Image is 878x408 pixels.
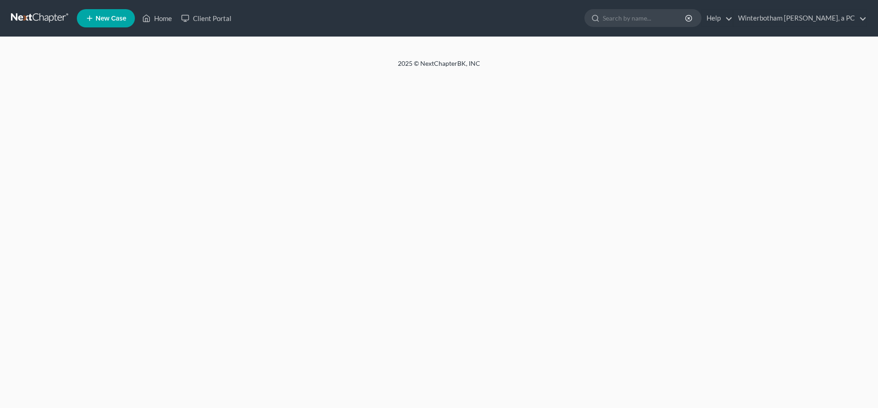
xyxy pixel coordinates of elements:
[702,10,733,26] a: Help
[138,10,177,26] a: Home
[603,10,686,26] input: Search by name...
[177,10,236,26] a: Client Portal
[733,10,867,26] a: Winterbotham [PERSON_NAME], a PC
[178,59,700,75] div: 2025 © NextChapterBK, INC
[96,15,126,22] span: New Case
